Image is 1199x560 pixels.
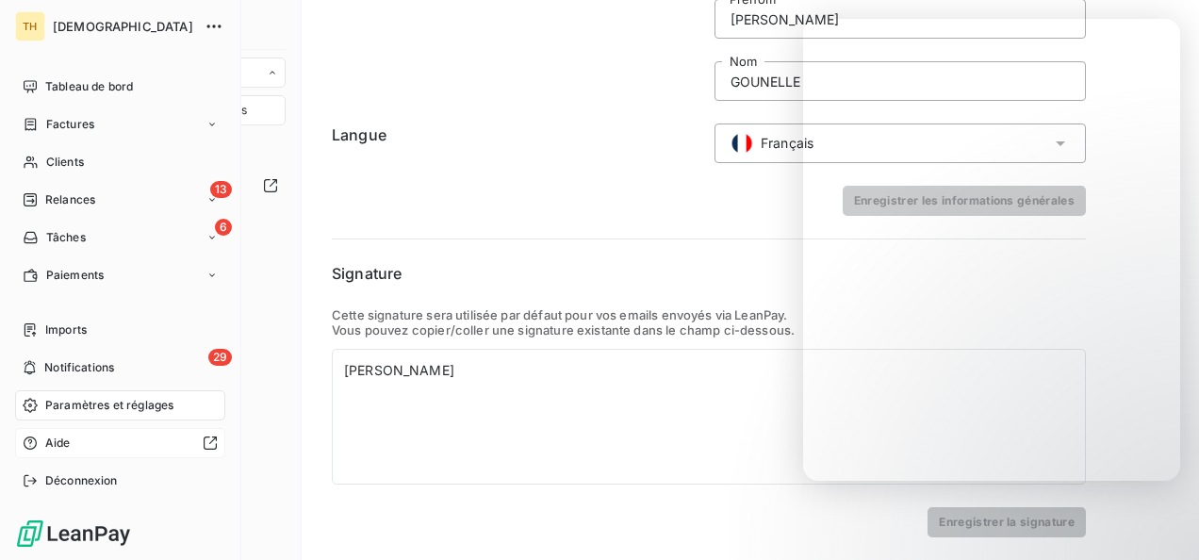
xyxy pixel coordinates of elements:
span: 6 [215,219,232,236]
span: Tâches [46,229,86,246]
span: Clients [46,154,84,171]
span: Paiements [46,267,104,284]
span: 29 [208,349,232,366]
span: Relances [45,191,95,208]
h6: Langue [332,124,703,163]
a: Aide [15,428,225,458]
span: Tableau de bord [45,78,133,95]
input: placeholder [714,61,1086,101]
div: TH [15,11,45,41]
p: Vous pouvez copier/coller une signature existante dans le champ ci-dessous. [332,322,1086,338]
span: Paramètres et réglages [45,397,173,414]
span: Aide [45,435,71,452]
img: Logo LeanPay [15,519,132,549]
span: Français [761,134,813,153]
span: 13 [210,181,232,198]
button: Enregistrer la signature [928,507,1086,537]
span: Imports [45,321,87,338]
h6: Signature [332,262,1086,285]
iframe: Intercom live chat [1135,496,1180,541]
span: Factures [46,116,94,133]
div: [PERSON_NAME] [344,361,1074,380]
span: Déconnexion [45,472,118,489]
span: [DEMOGRAPHIC_DATA] [53,19,193,34]
p: Cette signature sera utilisée par défaut pour vos emails envoyés via LeanPay. [332,307,1086,322]
iframe: Intercom live chat [803,19,1180,481]
span: Notifications [44,359,114,376]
